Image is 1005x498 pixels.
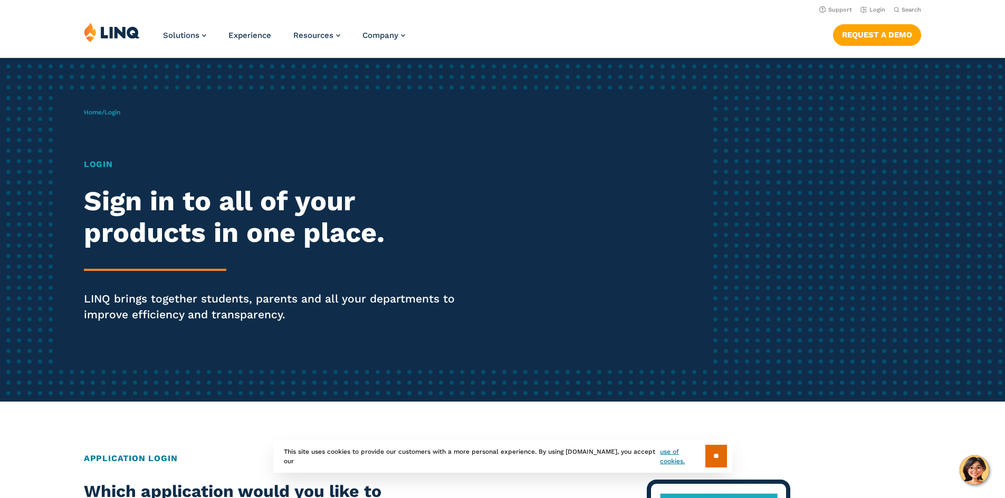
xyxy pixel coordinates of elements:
nav: Primary Navigation [163,22,405,57]
h2: Sign in to all of your products in one place. [84,185,471,249]
a: Resources [293,31,340,40]
a: use of cookies. [660,447,705,466]
h1: Login [84,158,471,171]
span: Solutions [163,31,199,40]
button: Hello, have a question? Let’s chat. [960,455,989,485]
span: / [84,109,120,116]
a: Home [84,109,102,116]
button: Open Search Bar [894,6,921,14]
nav: Button Navigation [833,22,921,45]
span: Company [362,31,398,40]
span: Login [104,109,120,116]
p: LINQ brings together students, parents and all your departments to improve efficiency and transpa... [84,291,471,323]
a: Experience [228,31,271,40]
h2: Application Login [84,452,921,465]
a: Solutions [163,31,206,40]
a: Login [860,6,885,13]
span: Resources [293,31,333,40]
a: Request a Demo [833,24,921,45]
a: Company [362,31,405,40]
div: This site uses cookies to provide our customers with a more personal experience. By using [DOMAIN... [273,440,732,473]
span: Search [902,6,921,13]
a: Support [819,6,852,13]
img: LINQ | K‑12 Software [84,22,140,42]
